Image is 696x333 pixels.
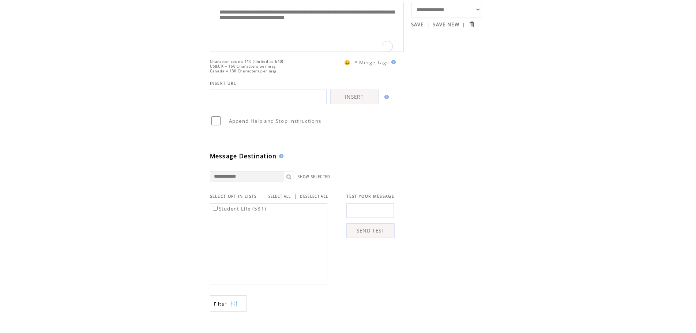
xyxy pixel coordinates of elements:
span: Message Destination [210,152,277,160]
label: Student Life (581) [211,205,267,212]
span: SELECT OPT-IN LISTS [210,194,257,199]
img: help.gif [382,95,389,99]
span: | [462,21,465,28]
a: SELECT ALL [268,194,291,199]
span: Append Help and Stop instructions [229,118,321,124]
img: filters.png [231,296,237,312]
span: Show filters [214,301,227,307]
span: INSERT URL [210,81,237,86]
span: US&UK = 160 Characters per msg [210,64,276,69]
span: Canada = 136 Characters per msg [210,69,277,73]
span: TEST YOUR MESSAGE [346,194,394,199]
span: | [427,21,430,28]
a: INSERT [330,90,379,104]
span: Character count: 110 (limited to 640) [210,59,284,64]
img: help.gif [389,60,396,64]
textarea: To enrich screen reader interactions, please activate Accessibility in Grammarly extension settings [214,4,400,48]
span: 😀 [344,59,351,66]
a: SEND TEST [346,223,395,238]
a: SAVE NEW [433,21,459,28]
a: SAVE [411,21,424,28]
img: help.gif [277,154,283,158]
a: DESELECT ALL [300,194,328,199]
input: Submit [468,21,475,28]
a: SHOW SELECTED [298,174,331,179]
a: Filter [210,295,247,312]
span: * Merge Tags [355,59,389,66]
span: | [294,193,297,200]
input: Student Life (581) [213,206,218,211]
